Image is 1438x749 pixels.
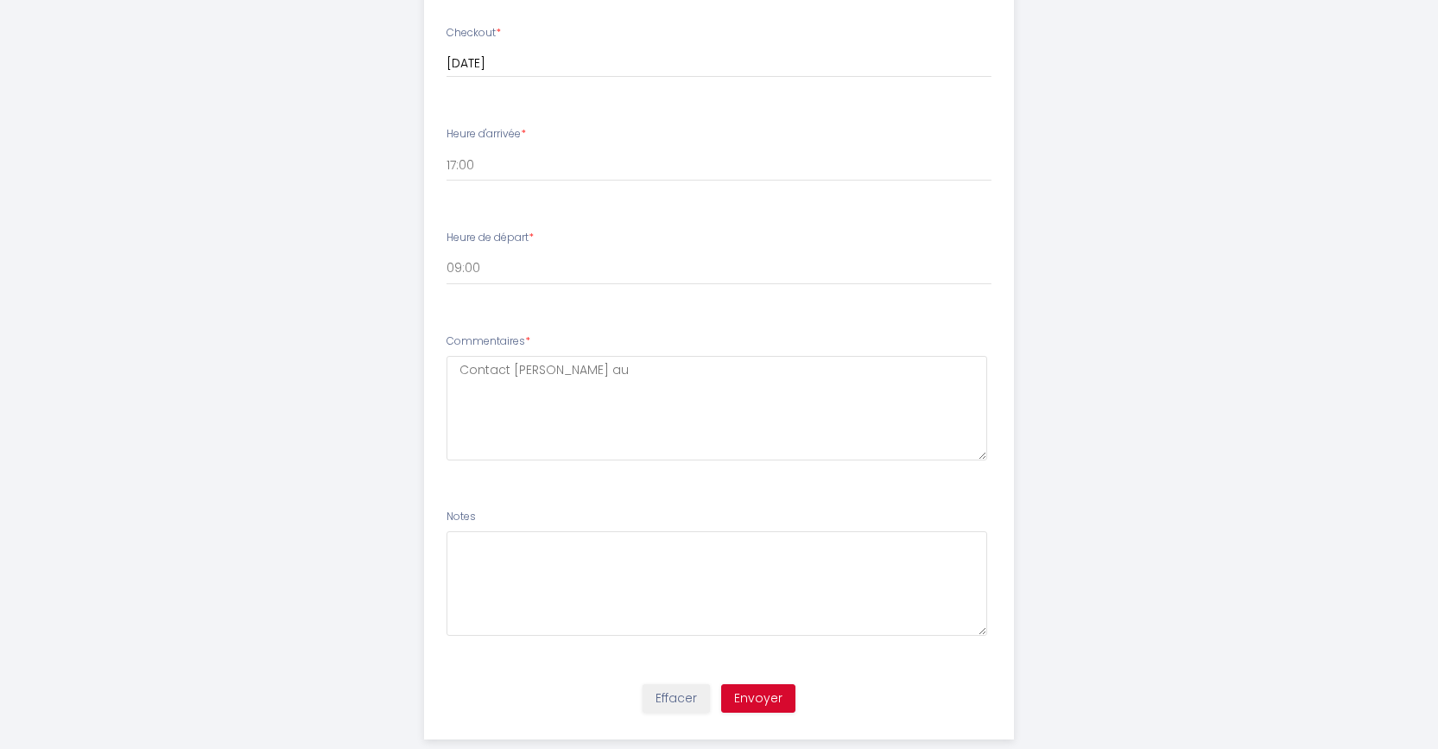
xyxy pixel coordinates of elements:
label: Heure d'arrivée [447,126,526,143]
label: Heure de départ [447,230,534,246]
button: Envoyer [721,684,795,714]
label: Commentaires [447,333,530,350]
label: Checkout [447,25,501,41]
label: Notes [447,509,476,525]
button: Effacer [643,684,710,714]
